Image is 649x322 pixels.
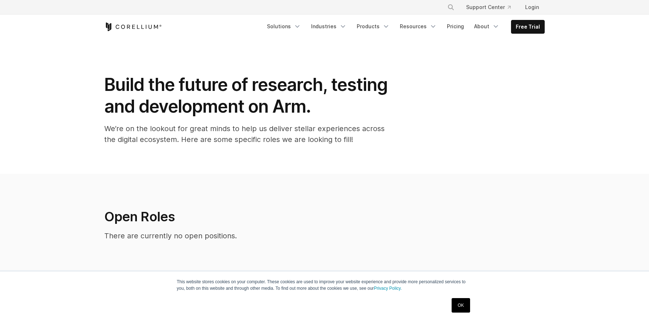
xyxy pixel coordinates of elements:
p: We’re on the lookout for great minds to help us deliver stellar experiences across the digital ec... [104,123,394,145]
a: Login [519,1,545,14]
a: Privacy Policy. [374,286,402,291]
div: Navigation Menu [439,1,545,14]
a: Industries [307,20,351,33]
a: Corellium Home [104,22,162,31]
p: This website stores cookies on your computer. These cookies are used to improve your website expe... [177,279,472,292]
a: Solutions [263,20,305,33]
a: Free Trial [511,20,544,33]
h1: Build the future of research, testing and development on Arm. [104,74,394,117]
a: Resources [395,20,441,33]
p: There are currently no open positions. [104,230,431,241]
a: Pricing [443,20,468,33]
button: Search [444,1,457,14]
a: Products [352,20,394,33]
h2: Open Roles [104,209,431,225]
div: Navigation Menu [263,20,545,34]
a: About [470,20,504,33]
a: Support Center [460,1,516,14]
a: OK [452,298,470,313]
